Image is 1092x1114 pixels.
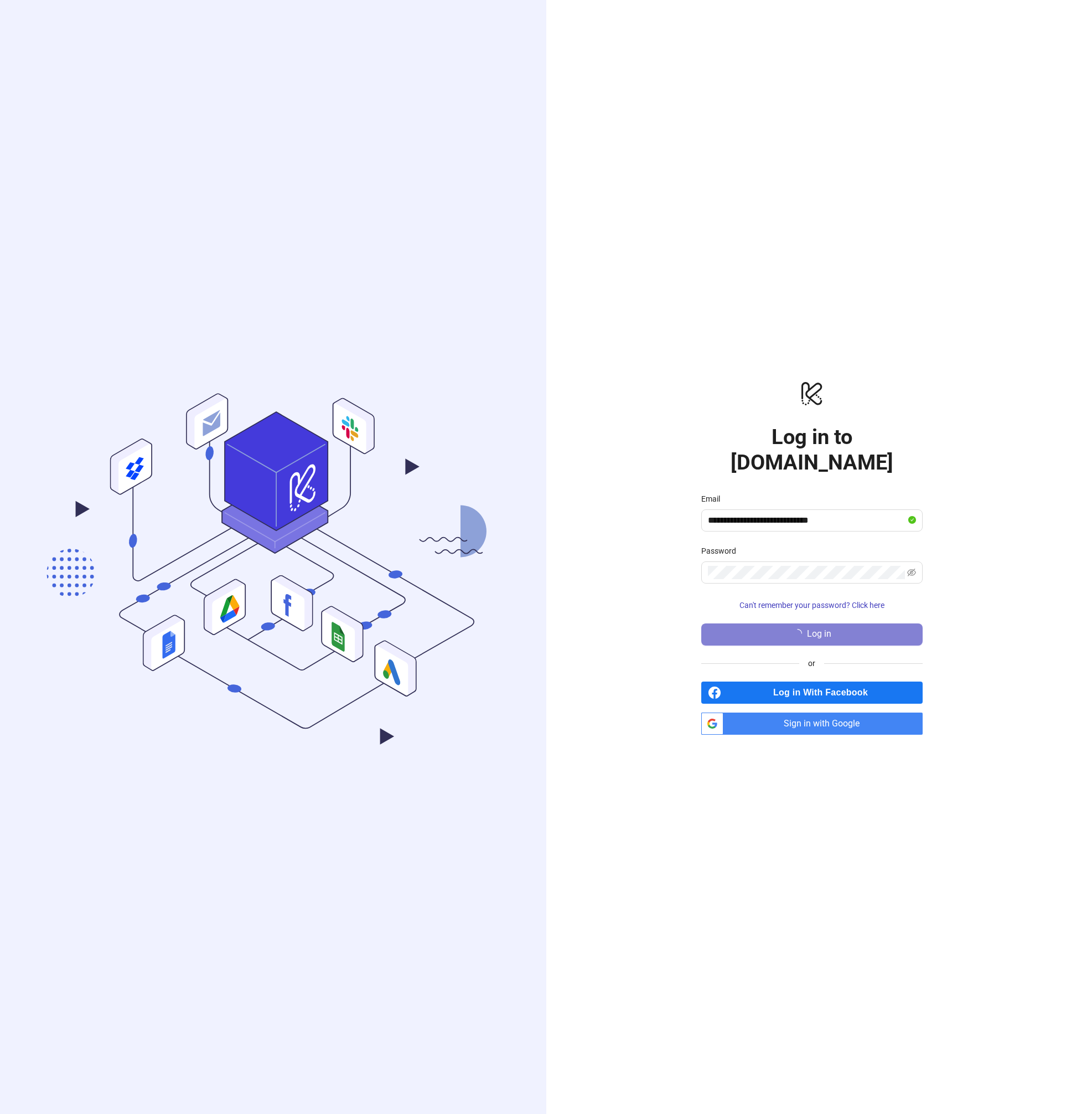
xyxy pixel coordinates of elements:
[701,682,923,704] a: Log in With Facebook
[701,424,923,475] h1: Log in to [DOMAIN_NAME]
[701,601,923,610] a: Can't remember your password? Click here
[726,682,923,704] span: Log in With Facebook
[708,566,905,579] input: Password
[701,493,727,505] label: Email
[701,545,743,557] label: Password
[799,657,824,669] span: or
[728,713,923,735] span: Sign in with Google
[708,514,906,527] input: Email
[807,629,831,639] span: Log in
[701,623,923,646] button: Log in
[791,628,803,639] span: loading
[907,568,916,577] span: eye-invisible
[701,713,923,735] a: Sign in with Google
[701,597,923,615] button: Can't remember your password? Click here
[739,601,884,610] span: Can't remember your password? Click here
